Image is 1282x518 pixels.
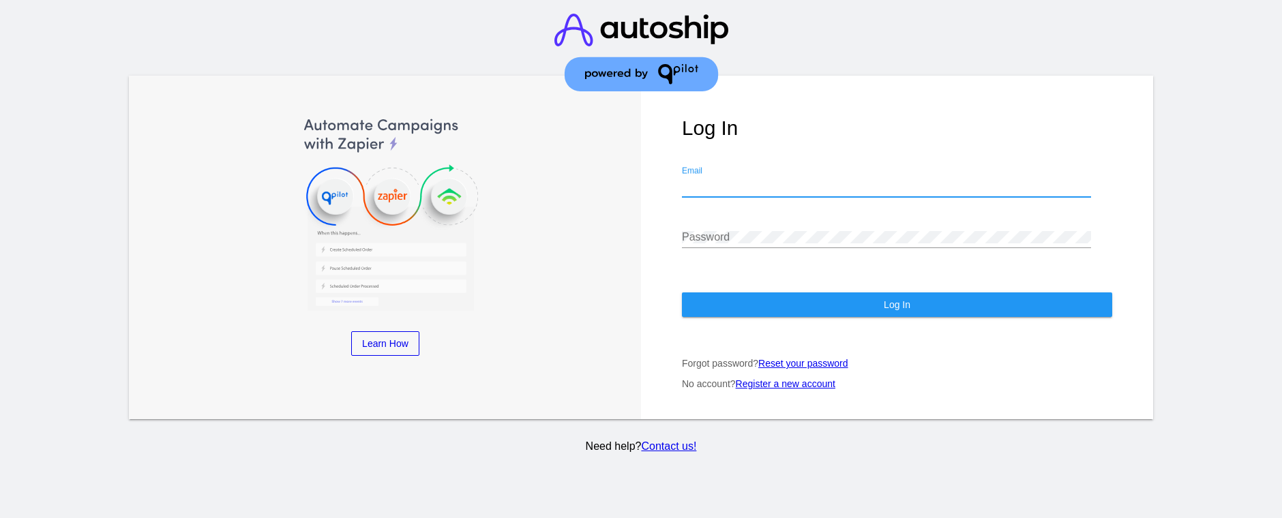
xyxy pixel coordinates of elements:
h1: Log In [682,117,1112,140]
img: Automate Campaigns with Zapier, QPilot and Klaviyo [170,117,600,311]
a: Contact us! [641,440,696,452]
input: Email [682,180,1091,192]
span: Log In [884,299,910,310]
a: Learn How [351,331,419,356]
p: Need help? [126,440,1156,453]
a: Reset your password [758,358,848,369]
a: Register a new account [736,378,835,389]
span: Learn How [362,338,408,349]
p: No account? [682,378,1112,389]
button: Log In [682,292,1112,317]
p: Forgot password? [682,358,1112,369]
